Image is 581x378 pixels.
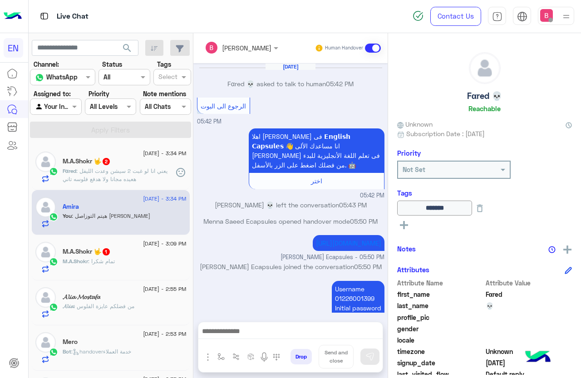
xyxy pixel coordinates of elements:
img: defaultAdmin.png [35,287,56,308]
button: Trigger scenario [229,349,244,364]
small: Human Handover [325,44,363,52]
span: gender [397,324,484,334]
img: defaultAdmin.png [35,197,56,217]
span: Subscription Date : [DATE] [406,129,485,138]
button: create order [244,349,259,364]
img: tab [492,11,502,22]
span: الرجوع الى البوت [201,102,246,110]
span: 2025-06-29T14:14:39.451Z [486,358,572,368]
a: [URL][DOMAIN_NAME] [316,239,381,247]
img: send voice note [259,352,270,363]
h6: Attributes [397,265,429,274]
img: tab [517,11,527,22]
span: Bot [63,348,71,355]
span: Fαred [63,167,76,174]
p: 1/7/2025, 5:42 PM [249,128,384,173]
button: Drop [290,349,312,364]
span: Attribute Value [486,278,572,288]
span: [DATE] - 3:09 PM [143,240,186,248]
img: defaultAdmin.png [35,242,56,262]
label: Priority [89,89,109,98]
img: userImage [540,9,553,22]
img: add [563,245,571,254]
span: Unknown [486,347,572,356]
button: Send and close [319,345,354,368]
p: 1/7/2025, 5:50 PM [313,235,384,251]
img: hulul-logo.png [522,342,554,373]
img: spinner [413,10,423,21]
img: WhatsApp [49,212,58,221]
span: M.A.Shokr [63,258,88,265]
img: defaultAdmin.png [35,332,56,353]
span: Unknown [397,119,433,129]
span: 05:42 PM [360,191,384,200]
span: : handoverخدمة العملاء [71,348,131,355]
label: Tags [157,59,171,69]
span: 05:42 PM [197,118,222,125]
span: search [122,43,133,54]
span: 05:50 PM [354,263,382,270]
span: null [486,335,572,345]
label: Status [102,59,122,69]
img: WhatsApp [49,348,58,357]
h5: Fαred 💀 [467,91,502,101]
span: timezone [397,347,484,356]
img: Trigger scenario [232,353,240,360]
h6: [DATE] [266,64,315,70]
a: tab [488,7,506,26]
img: tab [39,10,50,22]
span: 05:42 PM [326,80,354,88]
img: Logo [4,7,22,26]
span: [DATE] - 3:34 PM [143,149,186,157]
span: profile_pic [397,313,484,322]
span: يعني انا لو غبت 2 سيشن وعدت الليفل هعيده مجانا ولا هدفع فلوسه تاني [63,167,167,182]
h5: M.A.Shokr 🤟 [63,157,111,165]
img: WhatsApp [49,303,58,312]
img: defaultAdmin.png [35,152,56,172]
span: اختر [311,177,322,185]
h6: Reachable [468,104,501,113]
p: Live Chat [57,10,89,23]
img: WhatsApp [49,257,58,266]
h5: 𝓐𝓵𝓲𝓪 𝓜𝓸𝓼𝓽𝓪𝓯𝓪 [63,293,100,301]
p: Fαred 💀 asked to talk to human [197,79,384,88]
h6: Tags [397,189,572,197]
p: 1/7/2025, 5:51 PM [332,281,384,325]
span: [DATE] - 3:34 PM [143,195,186,203]
span: locale [397,335,484,345]
span: signup_date [397,358,484,368]
span: Fαred [486,290,572,299]
img: profile [561,11,572,22]
button: search [116,40,138,59]
p: [PERSON_NAME] 💀 left the conversation [197,200,384,210]
span: 05:43 PM [339,201,367,209]
span: Attribute Name [397,278,484,288]
div: Select [157,72,177,83]
span: من فضلكم عايزة الفلوس [74,303,134,309]
button: select flow [214,349,229,364]
img: send message [365,352,374,361]
span: You [63,212,72,219]
span: 💀 [486,301,572,310]
p: Menna Saeed Ecapsules opened handover mode [197,216,384,226]
h5: Mero [63,338,78,346]
img: create order [247,353,255,360]
span: first_name [397,290,484,299]
img: select flow [217,353,225,360]
button: Apply Filters [30,122,191,138]
img: notes [548,246,556,253]
span: 𝓐𝓵𝓲𝓪 [63,303,74,309]
span: last_name [397,301,484,310]
label: Channel: [34,59,59,69]
div: EN [4,38,23,58]
span: [DATE] - 2:55 PM [143,285,186,293]
label: Assigned to: [34,89,71,98]
h6: Notes [397,245,416,253]
p: [PERSON_NAME] Ecapsules joined the conversation [197,262,384,271]
label: Note mentions [143,89,186,98]
img: make a call [273,353,280,361]
span: 05:50 PM [350,217,378,225]
img: send attachment [202,352,213,363]
a: Contact Us [430,7,481,26]
span: تمام شكرا [88,258,115,265]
